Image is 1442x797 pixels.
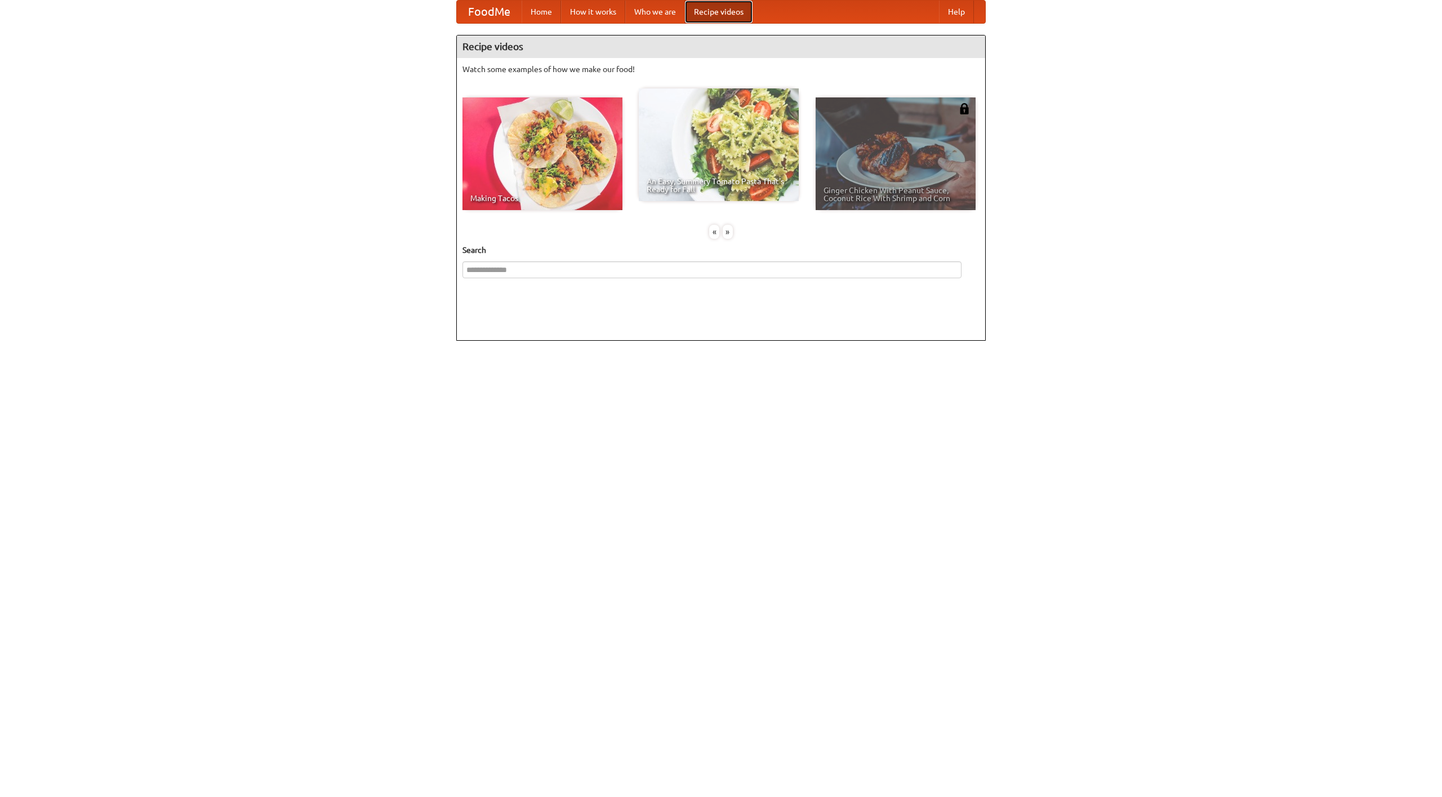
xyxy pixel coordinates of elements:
span: Making Tacos [470,194,615,202]
a: Who we are [625,1,685,23]
div: » [723,225,733,239]
h5: Search [462,244,980,256]
a: Making Tacos [462,97,622,210]
a: Help [939,1,974,23]
a: An Easy, Summery Tomato Pasta That's Ready for Fall [639,88,799,201]
span: An Easy, Summery Tomato Pasta That's Ready for Fall [647,177,791,193]
div: « [709,225,719,239]
h4: Recipe videos [457,35,985,58]
img: 483408.png [959,103,970,114]
a: FoodMe [457,1,522,23]
a: Recipe videos [685,1,753,23]
a: How it works [561,1,625,23]
p: Watch some examples of how we make our food! [462,64,980,75]
a: Home [522,1,561,23]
